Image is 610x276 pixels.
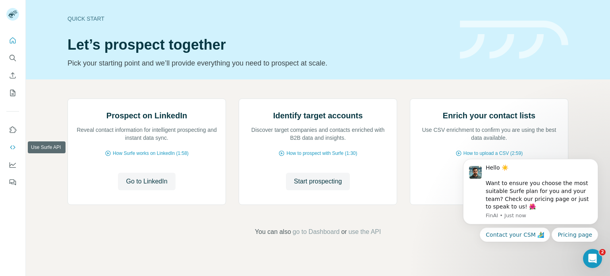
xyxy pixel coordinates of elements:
button: go to Dashboard [293,227,340,237]
p: Use CSV enrichment to confirm you are using the best data available. [418,126,560,142]
h2: Identify target accounts [273,110,363,121]
span: Start prospecting [294,177,342,186]
iframe: Intercom notifications message [451,133,610,255]
button: Use Surfe API [6,140,19,154]
p: Pick your starting point and we’ll provide everything you need to prospect at scale. [68,58,450,69]
button: Enrich CSV [6,68,19,83]
span: You can also [255,227,291,237]
img: banner [460,21,568,59]
div: Quick start [68,15,450,23]
button: Quick start [6,33,19,48]
h1: Let’s prospect together [68,37,450,53]
h2: Prospect on LinkedIn [106,110,187,121]
p: Reveal contact information for intelligent prospecting and instant data sync. [76,126,218,142]
button: Start prospecting [286,173,350,190]
span: 2 [599,249,606,255]
iframe: Intercom live chat [583,249,602,268]
span: How to prospect with Surfe (1:30) [286,150,357,157]
span: Go to LinkedIn [126,177,167,186]
span: How Surfe works on LinkedIn (1:58) [113,150,189,157]
button: Search [6,51,19,65]
span: or [341,227,347,237]
button: Dashboard [6,158,19,172]
button: Use Surfe on LinkedIn [6,123,19,137]
button: Feedback [6,175,19,189]
button: use the API [348,227,381,237]
button: Go to LinkedIn [118,173,175,190]
button: My lists [6,86,19,100]
h2: Enrich your contact lists [443,110,535,121]
p: Discover target companies and contacts enriched with B2B data and insights. [247,126,389,142]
